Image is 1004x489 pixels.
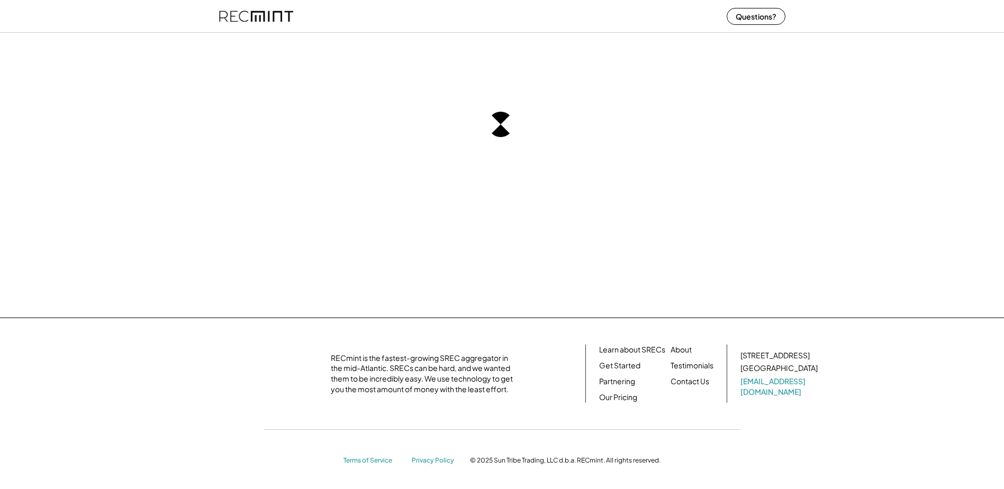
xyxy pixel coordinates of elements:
a: Contact Us [671,376,709,387]
a: Our Pricing [599,392,637,403]
img: recmint-logotype%403x%20%281%29.jpeg [219,2,293,30]
a: About [671,345,692,355]
div: [STREET_ADDRESS] [740,350,810,361]
a: Terms of Service [343,456,402,465]
img: yH5BAEAAAAALAAAAAABAAEAAAIBRAA7 [228,355,318,392]
a: Learn about SRECs [599,345,665,355]
a: Get Started [599,360,640,371]
a: Partnering [599,376,635,387]
a: [EMAIL_ADDRESS][DOMAIN_NAME] [740,376,820,397]
a: Testimonials [671,360,713,371]
div: RECmint is the fastest-growing SREC aggregator in the mid-Atlantic. SRECs can be hard, and we wan... [331,353,519,394]
div: [GEOGRAPHIC_DATA] [740,363,818,374]
a: Privacy Policy [412,456,459,465]
div: © 2025 Sun Tribe Trading, LLC d.b.a. RECmint. All rights reserved. [470,456,661,465]
button: Questions? [727,8,785,25]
